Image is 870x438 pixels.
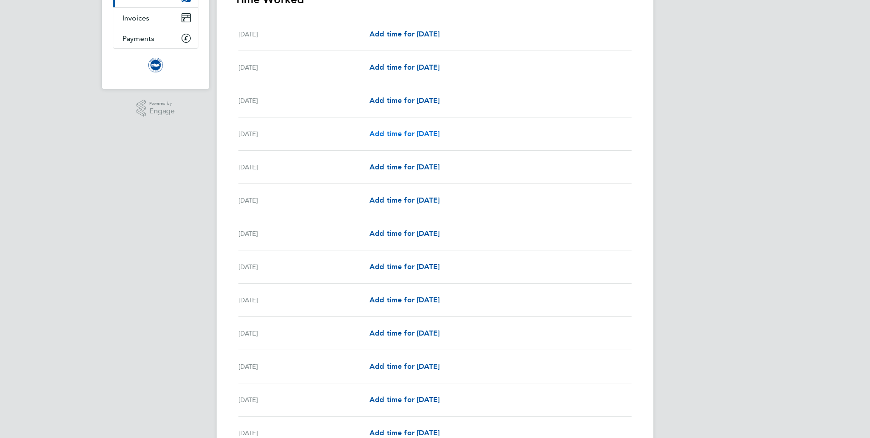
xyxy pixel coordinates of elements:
a: Add time for [DATE] [369,29,440,40]
a: Add time for [DATE] [369,394,440,405]
span: Invoices [122,14,149,22]
a: Add time for [DATE] [369,261,440,272]
div: [DATE] [238,361,369,372]
span: Add time for [DATE] [369,362,440,371]
div: [DATE] [238,328,369,339]
div: [DATE] [238,295,369,306]
a: Add time for [DATE] [369,195,440,206]
a: Add time for [DATE] [369,295,440,306]
a: Go to home page [113,58,198,72]
div: [DATE] [238,128,369,139]
a: Powered byEngage [137,100,175,117]
div: [DATE] [238,394,369,405]
span: Engage [149,107,175,115]
div: [DATE] [238,62,369,73]
span: Add time for [DATE] [369,96,440,105]
div: [DATE] [238,162,369,173]
span: Add time for [DATE] [369,295,440,304]
a: Add time for [DATE] [369,62,440,73]
span: Add time for [DATE] [369,163,440,171]
div: [DATE] [238,29,369,40]
span: Powered by [149,100,175,107]
a: Payments [113,28,198,48]
a: Add time for [DATE] [369,162,440,173]
span: Add time for [DATE] [369,329,440,337]
span: Add time for [DATE] [369,196,440,204]
span: Add time for [DATE] [369,30,440,38]
span: Payments [122,34,154,43]
span: Add time for [DATE] [369,428,440,437]
span: Add time for [DATE] [369,395,440,404]
span: Add time for [DATE] [369,229,440,238]
span: Add time for [DATE] [369,129,440,138]
div: [DATE] [238,95,369,106]
a: Add time for [DATE] [369,361,440,372]
a: Invoices [113,8,198,28]
a: Add time for [DATE] [369,328,440,339]
span: Add time for [DATE] [369,63,440,71]
a: Add time for [DATE] [369,128,440,139]
div: [DATE] [238,228,369,239]
div: [DATE] [238,261,369,272]
img: brightonandhovealbion-logo-retina.png [148,58,163,72]
div: [DATE] [238,195,369,206]
a: Add time for [DATE] [369,228,440,239]
span: Add time for [DATE] [369,262,440,271]
a: Add time for [DATE] [369,95,440,106]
